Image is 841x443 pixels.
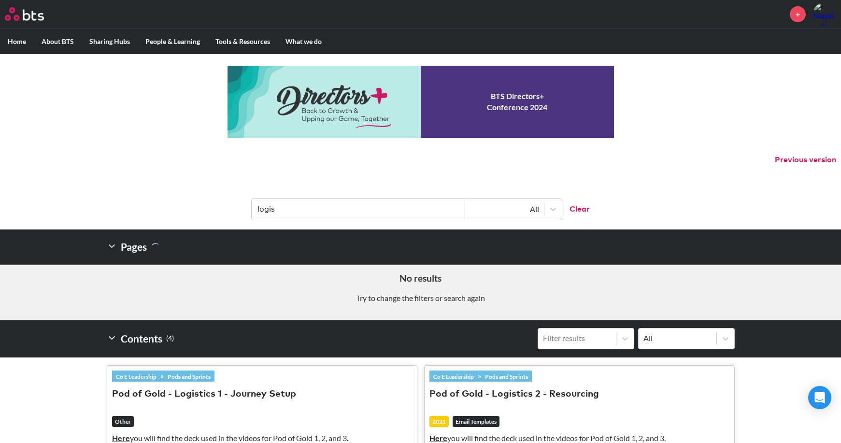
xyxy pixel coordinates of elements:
[34,29,82,54] label: About BTS
[7,272,834,285] h5: No results
[562,199,590,220] button: Clear
[112,416,134,428] em: Other
[813,2,836,26] img: Napat Buthsuwan
[138,29,208,54] label: People & Learning
[429,388,599,401] button: Pod of Gold - Logistics 2 - Resourcing
[112,388,296,401] button: Pod of Gold - Logistics 1 - Journey Setup
[228,66,614,138] a: Conference 2024
[7,293,834,303] p: Try to change the filters or search again
[481,371,532,382] a: Pods and Sprints
[775,155,836,165] button: Previous version
[5,7,62,21] a: Go home
[112,371,214,381] div: »
[112,433,130,443] a: Here
[107,328,174,349] h2: Contents
[112,371,160,382] a: Co E Leadership
[107,237,160,257] h2: Pages
[164,371,214,382] a: Pods and Sprints
[429,371,478,382] a: Co E Leadership
[453,416,499,428] em: Email Templates
[429,371,532,381] div: »
[808,386,831,409] div: Open Intercom Messenger
[643,333,712,343] div: All
[790,6,806,22] a: +
[429,416,449,428] div: 2021
[82,29,138,54] label: Sharing Hubs
[166,332,174,345] small: ( 4 )
[813,2,836,26] a: Profile
[278,29,329,54] label: What we do
[252,199,465,220] input: Find contents, pages and demos...
[543,333,611,343] div: Filter results
[5,7,44,21] img: BTS Logo
[429,433,447,443] a: Here
[470,204,539,214] div: All
[208,29,278,54] label: Tools & Resources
